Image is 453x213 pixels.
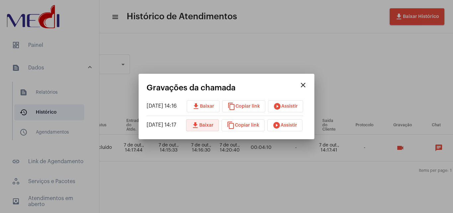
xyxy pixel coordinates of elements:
[147,103,177,109] span: [DATE] 14:16
[147,122,176,128] span: [DATE] 14:17
[227,104,260,109] span: Copiar link
[192,102,200,110] mat-icon: download
[267,119,302,131] button: Assistir
[191,121,199,129] mat-icon: download
[147,83,296,92] mat-card-title: Gravações da chamada
[268,100,303,112] button: Assistir
[222,119,265,131] button: Copiar link
[191,123,214,128] span: Baixar
[187,100,220,112] button: Baixar
[186,119,219,131] button: Baixar
[299,81,307,89] mat-icon: close
[192,104,214,109] span: Baixar
[273,102,281,110] mat-icon: play_circle_filled
[222,100,265,112] button: Copiar link
[273,123,297,128] span: Assistir
[227,102,235,110] mat-icon: content_copy
[227,121,235,129] mat-icon: content_copy
[273,104,298,109] span: Assistir
[227,123,259,128] span: Copiar link
[273,121,281,129] mat-icon: play_circle_filled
